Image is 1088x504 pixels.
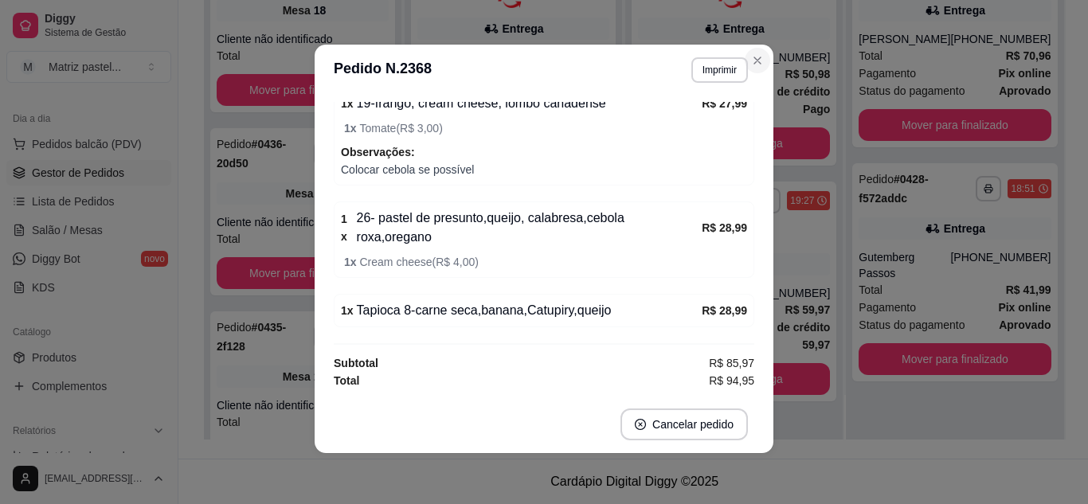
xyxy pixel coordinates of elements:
strong: 1 x [341,213,347,243]
span: Tomate ( R$ 3,00 ) [344,119,747,137]
button: close-circleCancelar pedido [620,408,748,440]
strong: 1 x [344,256,359,268]
span: R$ 94,95 [709,372,754,389]
strong: Subtotal [334,357,378,369]
strong: 1 x [344,122,359,135]
span: R$ 85,97 [709,354,754,372]
span: Colocar cebola se possível [341,161,747,178]
strong: 1 x [341,304,354,317]
span: close-circle [635,419,646,430]
strong: R$ 27,99 [702,97,747,110]
div: 19-frango, cream cheese, lombo canadense [341,94,702,113]
div: 26- pastel de presunto,queijo, calabresa,cebola roxa,oregano [341,209,702,247]
span: Cream cheese ( R$ 4,00 ) [344,253,747,271]
button: Close [745,48,770,73]
strong: R$ 28,99 [702,304,747,317]
strong: Observações: [341,146,415,158]
button: Imprimir [691,57,748,83]
h3: Pedido N. 2368 [334,57,432,83]
strong: 1 x [341,97,354,110]
div: Tapioca 8-carne seca,banana,Catupiry,queijo [341,301,702,320]
strong: Total [334,374,359,387]
strong: R$ 28,99 [702,221,747,234]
